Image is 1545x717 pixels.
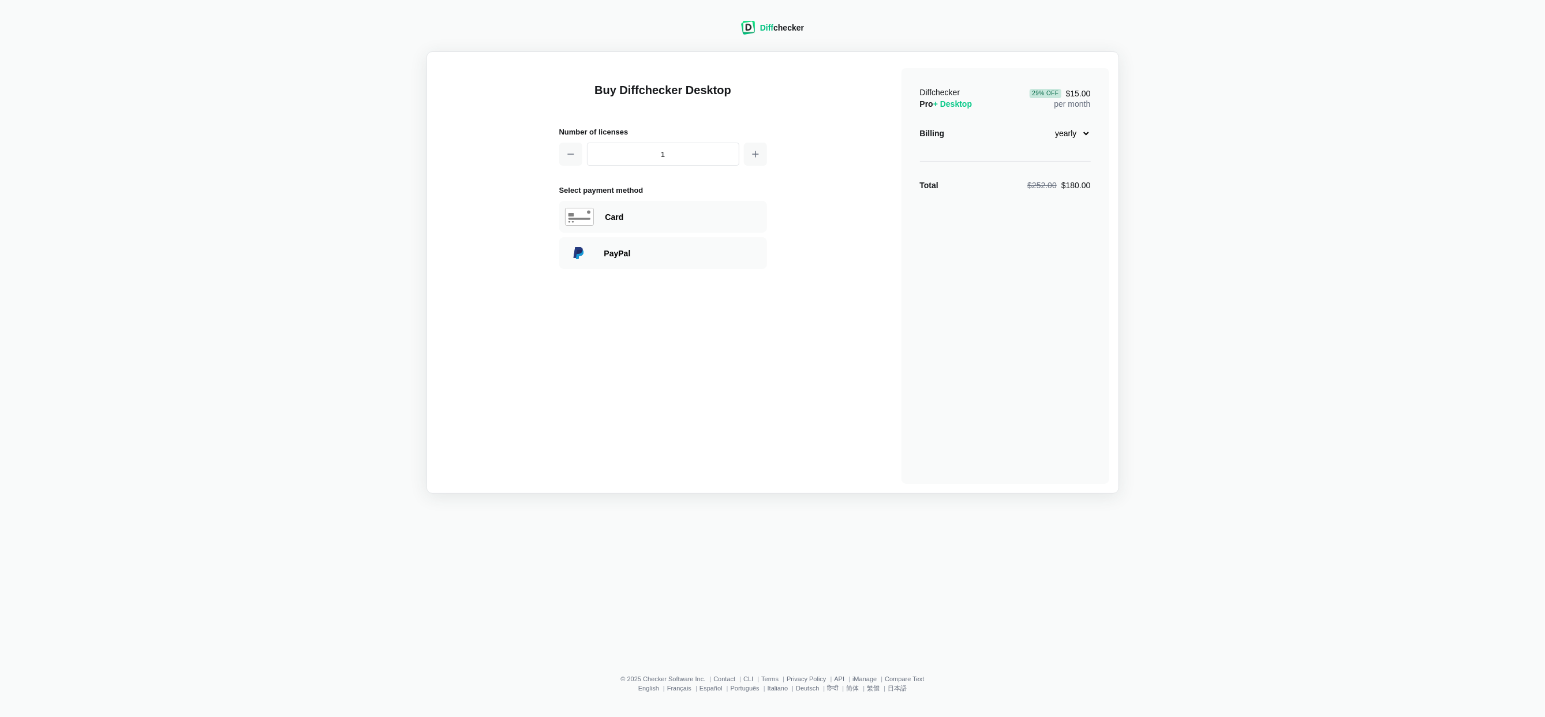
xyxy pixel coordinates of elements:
a: Français [667,685,691,692]
a: Terms [761,675,779,682]
div: Paying with Card [605,211,761,223]
h2: Select payment method [559,184,767,196]
li: © 2025 Checker Software Inc. [620,675,713,682]
a: API [834,675,844,682]
span: Diffchecker [920,88,960,97]
span: $15.00 [1030,89,1090,98]
a: Italiano [768,685,788,692]
a: iManage [852,675,877,682]
a: English [638,685,659,692]
div: checker [760,22,804,33]
div: Paying with PayPal [559,237,767,269]
a: Español [699,685,723,692]
a: हिन्दी [827,685,838,692]
span: Diff [760,23,773,32]
a: Compare Text [885,675,924,682]
img: Diffchecker logo [741,21,755,35]
a: Contact [713,675,735,682]
span: $252.00 [1027,181,1057,190]
div: Billing [920,128,945,139]
h1: Buy Diffchecker Desktop [559,82,767,112]
div: Paying with PayPal [604,248,761,259]
a: 繁體 [867,685,880,692]
div: 29 % Off [1030,89,1061,98]
div: Paying with Card [559,201,767,233]
a: 简体 [846,685,859,692]
a: Diffchecker logoDiffchecker [741,27,804,36]
span: + Desktop [933,99,972,109]
a: 日本語 [888,685,907,692]
strong: Total [920,181,938,190]
input: 1 [587,143,739,166]
a: Português [731,685,760,692]
h2: Number of licenses [559,126,767,138]
div: per month [1030,87,1090,110]
span: Pro [920,99,972,109]
div: $180.00 [1027,180,1090,191]
a: CLI [743,675,753,682]
a: Privacy Policy [787,675,826,682]
a: Deutsch [796,685,819,692]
